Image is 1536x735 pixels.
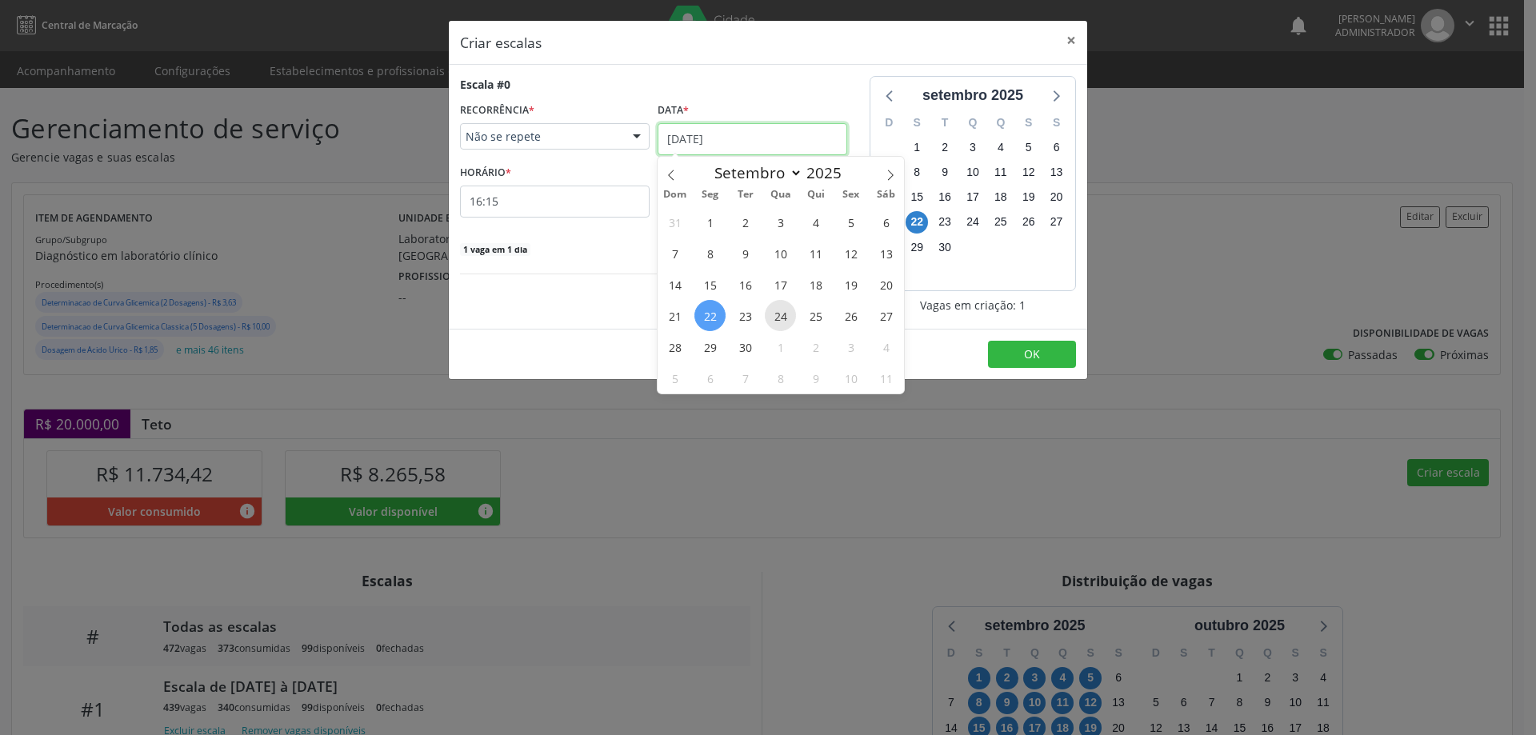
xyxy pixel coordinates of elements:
[765,362,796,393] span: Outubro 8, 2025
[934,186,956,209] span: terça-feira, 16 de setembro de 2025
[765,206,796,238] span: Setembro 3, 2025
[870,331,902,362] span: Outubro 4, 2025
[835,238,866,269] span: Setembro 12, 2025
[962,162,984,184] span: quarta-feira, 10 de setembro de 2025
[765,238,796,269] span: Setembro 10, 2025
[869,190,904,200] span: Sáb
[765,300,796,331] span: Setembro 24, 2025
[931,110,959,135] div: T
[870,362,902,393] span: Outubro 11, 2025
[959,110,987,135] div: Q
[800,269,831,300] span: Setembro 18, 2025
[990,211,1012,234] span: quinta-feira, 25 de setembro de 2025
[460,243,530,256] span: 1 vaga em 1 dia
[1018,211,1040,234] span: sexta-feira, 26 de setembro de 2025
[934,162,956,184] span: terça-feira, 9 de setembro de 2025
[990,186,1012,209] span: quinta-feira, 18 de setembro de 2025
[870,300,902,331] span: Setembro 27, 2025
[962,136,984,158] span: quarta-feira, 3 de setembro de 2025
[1046,186,1068,209] span: sábado, 20 de setembro de 2025
[694,206,726,238] span: Setembro 1, 2025
[986,110,1014,135] div: Q
[1046,211,1068,234] span: sábado, 27 de setembro de 2025
[728,190,763,200] span: Ter
[658,123,847,155] input: Selecione uma data
[800,362,831,393] span: Outubro 9, 2025
[835,331,866,362] span: Outubro 3, 2025
[694,362,726,393] span: Outubro 6, 2025
[659,362,690,393] span: Outubro 5, 2025
[1046,136,1068,158] span: sábado, 6 de setembro de 2025
[659,331,690,362] span: Setembro 28, 2025
[870,206,902,238] span: Setembro 6, 2025
[460,98,534,123] label: RECORRÊNCIA
[765,331,796,362] span: Outubro 1, 2025
[870,297,1076,314] div: Vagas em criação: 1
[694,300,726,331] span: Setembro 22, 2025
[765,269,796,300] span: Setembro 17, 2025
[800,300,831,331] span: Setembro 25, 2025
[934,236,956,258] span: terça-feira, 30 de setembro de 2025
[659,206,690,238] span: Agosto 31, 2025
[988,341,1076,368] button: OK
[693,190,728,200] span: Seg
[1018,162,1040,184] span: sexta-feira, 12 de setembro de 2025
[906,162,928,184] span: segunda-feira, 8 de setembro de 2025
[730,238,761,269] span: Setembro 9, 2025
[802,162,855,183] input: Year
[460,186,650,218] input: 00:00
[916,85,1030,106] div: setembro 2025
[934,136,956,158] span: terça-feira, 2 de setembro de 2025
[903,110,931,135] div: S
[835,300,866,331] span: Setembro 26, 2025
[659,300,690,331] span: Setembro 21, 2025
[694,238,726,269] span: Setembro 8, 2025
[875,110,903,135] div: D
[835,362,866,393] span: Outubro 10, 2025
[658,98,689,123] label: Data
[800,331,831,362] span: Outubro 2, 2025
[659,238,690,269] span: Setembro 7, 2025
[694,331,726,362] span: Setembro 29, 2025
[834,190,869,200] span: Sex
[730,206,761,238] span: Setembro 2, 2025
[460,76,510,93] div: Escala #0
[730,362,761,393] span: Outubro 7, 2025
[906,236,928,258] span: segunda-feira, 29 de setembro de 2025
[460,161,511,186] label: HORÁRIO
[835,269,866,300] span: Setembro 19, 2025
[906,136,928,158] span: segunda-feira, 1 de setembro de 2025
[466,129,617,145] span: Não se repete
[1014,110,1042,135] div: S
[870,269,902,300] span: Setembro 20, 2025
[906,211,928,234] span: segunda-feira, 22 de setembro de 2025
[460,32,542,53] h5: Criar escalas
[730,300,761,331] span: Setembro 23, 2025
[835,206,866,238] span: Setembro 5, 2025
[800,206,831,238] span: Setembro 4, 2025
[763,190,798,200] span: Qua
[962,186,984,209] span: quarta-feira, 17 de setembro de 2025
[1046,162,1068,184] span: sábado, 13 de setembro de 2025
[798,190,834,200] span: Qui
[1018,186,1040,209] span: sexta-feira, 19 de setembro de 2025
[730,269,761,300] span: Setembro 16, 2025
[706,162,802,184] select: Month
[800,238,831,269] span: Setembro 11, 2025
[658,190,693,200] span: Dom
[1024,346,1040,362] span: OK
[659,269,690,300] span: Setembro 14, 2025
[1042,110,1070,135] div: S
[1055,21,1087,60] button: Close
[990,162,1012,184] span: quinta-feira, 11 de setembro de 2025
[730,331,761,362] span: Setembro 30, 2025
[962,211,984,234] span: quarta-feira, 24 de setembro de 2025
[1018,136,1040,158] span: sexta-feira, 5 de setembro de 2025
[694,269,726,300] span: Setembro 15, 2025
[934,211,956,234] span: terça-feira, 23 de setembro de 2025
[990,136,1012,158] span: quinta-feira, 4 de setembro de 2025
[906,186,928,209] span: segunda-feira, 15 de setembro de 2025
[870,238,902,269] span: Setembro 13, 2025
